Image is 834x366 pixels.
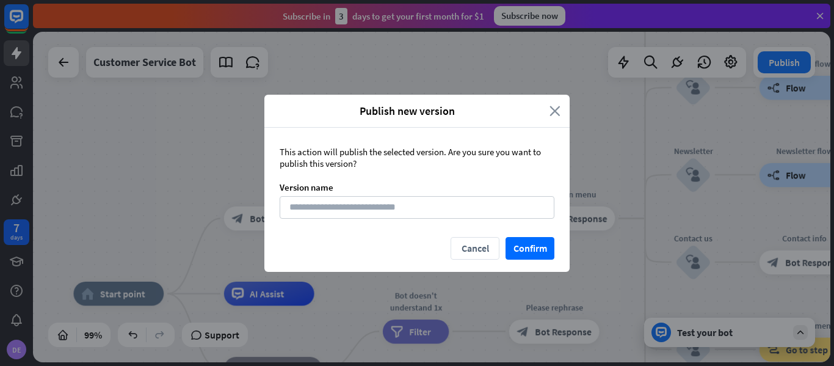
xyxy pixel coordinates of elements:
div: This action will publish the selected version. Are you sure you want to publish this version? [280,146,554,169]
button: Confirm [506,237,554,260]
button: Open LiveChat chat widget [10,5,46,42]
button: Cancel [451,237,499,260]
i: close [549,104,560,118]
span: Publish new version [274,104,540,118]
div: Version name [280,181,554,193]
